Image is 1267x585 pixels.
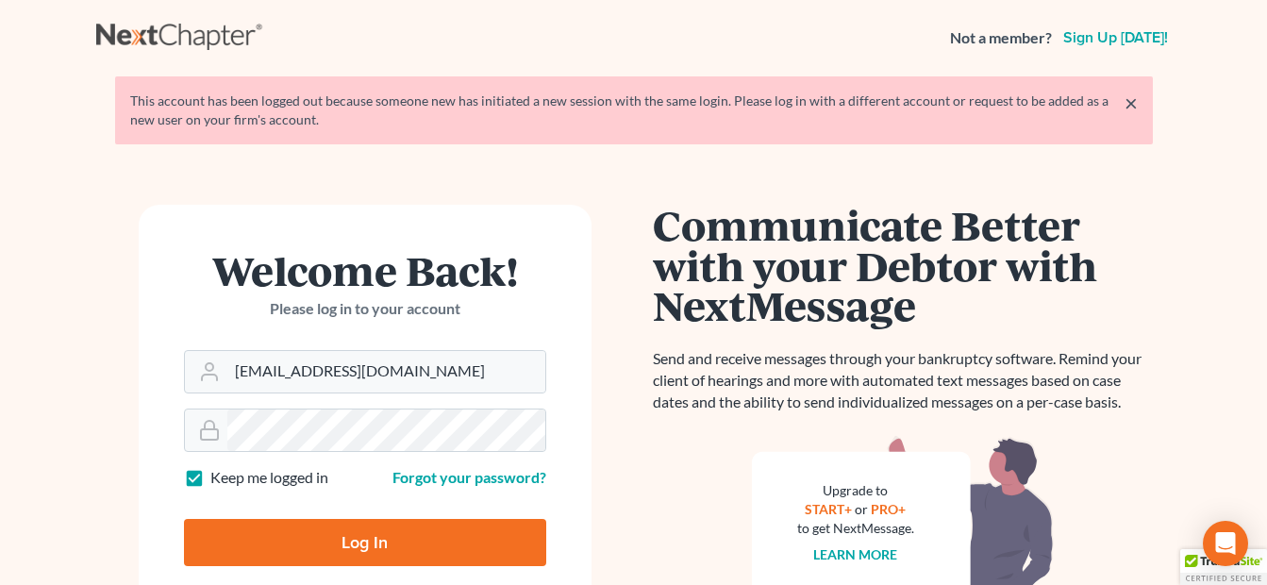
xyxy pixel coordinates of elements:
[871,501,906,517] a: PRO+
[805,501,852,517] a: START+
[797,481,914,500] div: Upgrade to
[392,468,546,486] a: Forgot your password?
[184,298,546,320] p: Please log in to your account
[130,92,1138,129] div: This account has been logged out because someone new has initiated a new session with the same lo...
[653,348,1153,413] p: Send and receive messages through your bankruptcy software. Remind your client of hearings and mo...
[184,519,546,566] input: Log In
[950,27,1052,49] strong: Not a member?
[210,467,328,489] label: Keep me logged in
[653,205,1153,326] h1: Communicate Better with your Debtor with NextMessage
[1203,521,1248,566] div: Open Intercom Messenger
[227,351,545,393] input: Email Address
[184,250,546,291] h1: Welcome Back!
[797,519,914,538] div: to get NextMessage.
[1059,30,1172,45] a: Sign up [DATE]!
[1125,92,1138,114] a: ×
[813,546,897,562] a: Learn more
[1180,549,1267,585] div: TrustedSite Certified
[855,501,868,517] span: or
